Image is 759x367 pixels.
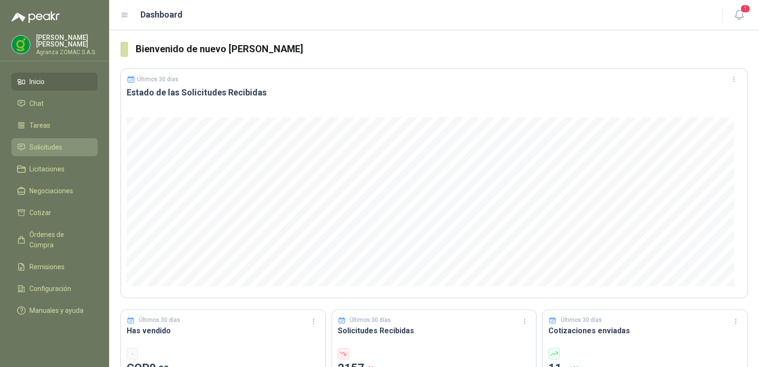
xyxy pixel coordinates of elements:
[548,325,741,337] h3: Cotizaciones enviadas
[11,226,98,254] a: Órdenes de Compra
[11,204,98,222] a: Cotizar
[11,94,98,113] a: Chat
[29,142,62,152] span: Solicitudes
[12,36,30,54] img: Company Logo
[731,7,748,24] button: 1
[29,305,83,316] span: Manuales y ayuda
[29,207,51,218] span: Cotizar
[29,186,73,196] span: Negociaciones
[136,42,748,56] h3: Bienvenido de nuevo [PERSON_NAME]
[140,8,183,21] h1: Dashboard
[11,116,98,134] a: Tareas
[11,182,98,200] a: Negociaciones
[127,325,320,337] h3: Has vendido
[29,164,65,174] span: Licitaciones
[11,11,60,23] img: Logo peakr
[11,258,98,276] a: Remisiones
[11,138,98,156] a: Solicitudes
[11,280,98,298] a: Configuración
[11,301,98,320] a: Manuales y ayuda
[127,87,741,98] h3: Estado de las Solicitudes Recibidas
[36,34,98,47] p: [PERSON_NAME] [PERSON_NAME]
[137,76,178,83] p: Últimos 30 días
[11,160,98,178] a: Licitaciones
[139,316,180,325] p: Últimos 30 días
[29,283,71,294] span: Configuración
[29,120,50,131] span: Tareas
[29,262,65,272] span: Remisiones
[29,98,44,109] span: Chat
[338,325,531,337] h3: Solicitudes Recibidas
[29,229,89,250] span: Órdenes de Compra
[740,4,750,13] span: 1
[11,73,98,91] a: Inicio
[561,316,602,325] p: Últimos 30 días
[36,49,98,55] p: Agranza ZOMAC S.A.S.
[29,76,45,87] span: Inicio
[127,348,138,359] div: -
[350,316,391,325] p: Últimos 30 días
